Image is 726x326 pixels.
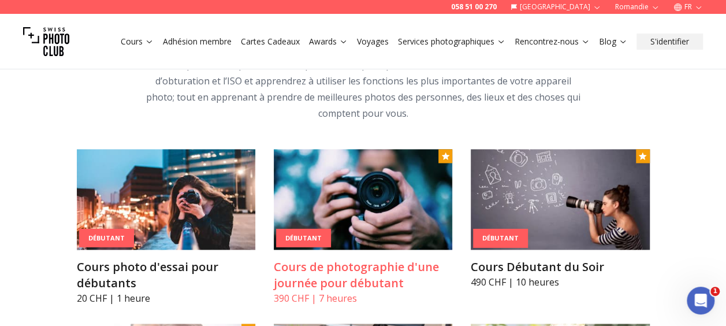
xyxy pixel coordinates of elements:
[116,34,158,50] button: Cours
[274,259,452,291] h3: Cours de photographie d'une journée pour débutant
[121,36,154,47] a: Cours
[471,275,649,289] p: 490 CHF | 10 heures
[451,2,497,12] a: 058 51 00 270
[398,36,505,47] a: Services photographiques
[687,287,714,314] iframe: Intercom live chat
[236,34,304,50] button: Cartes Cadeaux
[471,149,649,289] a: Cours Débutant du SoirDébutantCours Débutant du Soir490 CHF | 10 heures
[158,34,236,50] button: Adhésion membre
[636,34,703,50] button: S'identifier
[274,291,452,305] p: 390 CHF | 7 heures
[473,229,528,248] div: Débutant
[471,259,649,275] h3: Cours Débutant du Soir
[77,291,255,305] p: 20 CHF | 1 heure
[393,34,510,50] button: Services photographiques
[274,149,452,305] a: Cours de photographie d'une journée pour débutantDébutantCours de photographie d'une journée pour...
[274,149,452,250] img: Cours de photographie d'une journée pour débutant
[163,36,232,47] a: Adhésion membre
[79,228,134,247] div: Débutant
[594,34,632,50] button: Blog
[241,36,300,47] a: Cartes Cadeaux
[510,34,594,50] button: Rencontrez-nous
[276,228,331,247] div: Débutant
[710,287,720,296] span: 1
[357,36,389,47] a: Voyages
[599,36,627,47] a: Blog
[77,149,255,305] a: Cours photo d'essai pour débutantsDébutantCours photo d'essai pour débutants20 CHF | 1 heure
[77,259,255,291] h3: Cours photo d'essai pour débutants
[309,36,348,47] a: Awards
[515,36,590,47] a: Rencontrez-nous
[352,34,393,50] button: Voyages
[23,18,69,65] img: Swiss photo club
[304,34,352,50] button: Awards
[77,149,255,250] img: Cours photo d'essai pour débutants
[471,149,649,250] img: Cours Débutant du Soir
